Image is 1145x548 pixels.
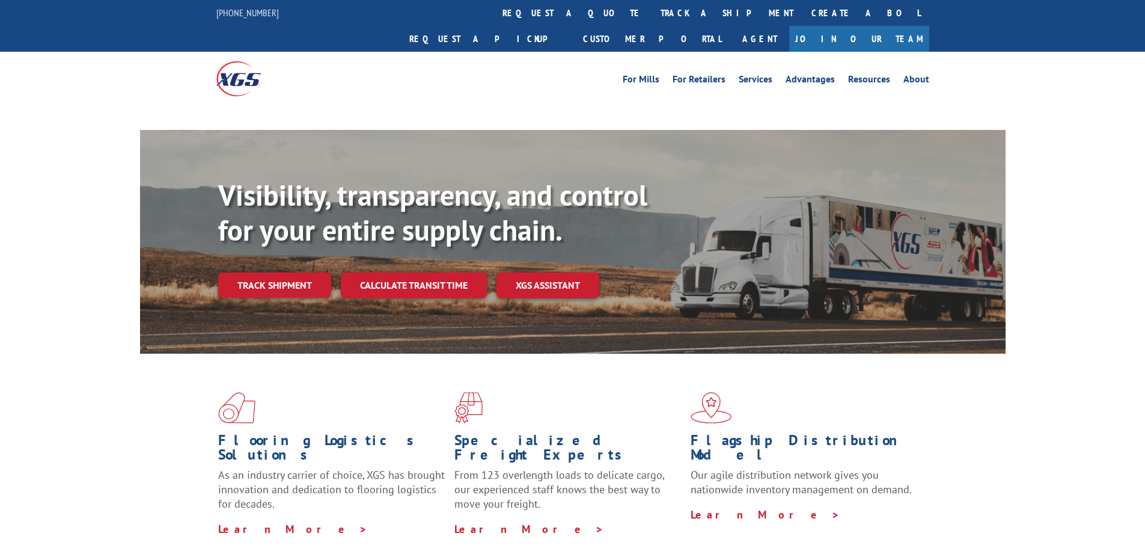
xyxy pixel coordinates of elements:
[454,433,682,468] h1: Specialized Freight Experts
[218,433,445,468] h1: Flooring Logistics Solutions
[623,75,659,88] a: For Mills
[218,468,445,511] span: As an industry carrier of choice, XGS has brought innovation and dedication to flooring logistics...
[218,392,255,423] img: xgs-icon-total-supply-chain-intelligence-red
[691,508,840,522] a: Learn More >
[218,522,368,536] a: Learn More >
[730,26,789,52] a: Agent
[454,392,483,423] img: xgs-icon-focused-on-flooring-red
[691,433,918,468] h1: Flagship Distribution Model
[848,75,890,88] a: Resources
[218,272,331,298] a: Track shipment
[454,468,682,522] p: From 123 overlength loads to delicate cargo, our experienced staff knows the best way to move you...
[786,75,835,88] a: Advantages
[218,176,647,248] b: Visibility, transparency, and control for your entire supply chain.
[400,26,574,52] a: Request a pickup
[216,7,279,19] a: [PHONE_NUMBER]
[341,272,487,298] a: Calculate transit time
[496,272,599,298] a: XGS ASSISTANT
[691,468,912,496] span: Our agile distribution network gives you nationwide inventory management on demand.
[739,75,772,88] a: Services
[574,26,730,52] a: Customer Portal
[454,522,604,536] a: Learn More >
[673,75,725,88] a: For Retailers
[789,26,929,52] a: Join Our Team
[903,75,929,88] a: About
[691,392,732,423] img: xgs-icon-flagship-distribution-model-red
